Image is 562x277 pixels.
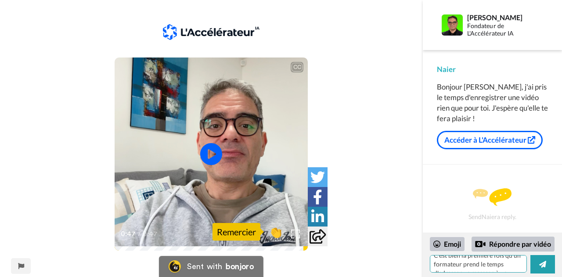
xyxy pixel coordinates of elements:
div: Reply by Video [475,239,486,249]
div: bonjoro [226,263,254,270]
div: Naier [437,64,548,75]
img: message.svg [473,188,512,206]
span: 👏 [265,225,287,239]
img: Bonjoro Logo [169,260,181,273]
div: Remercier [213,223,260,241]
div: Fondateur de L'Accélérateur IA [467,22,538,37]
div: [PERSON_NAME] [467,13,538,22]
div: CC [292,63,303,72]
div: Répondre par vidéo [472,237,555,252]
span: / [138,229,141,239]
span: 0:47 [143,229,158,239]
span: 0:47 [121,229,136,239]
button: 👏 [265,222,287,242]
div: Send Naier a reply. [435,180,550,228]
img: b2ef7ab1-1d75-49bb-bbb6-716a837dae3e [163,24,259,40]
div: Sent with [187,263,222,270]
img: Full screen [291,230,300,238]
a: Bonjoro LogoSent withbonjoro [159,256,263,277]
img: Profile Image [442,14,463,36]
div: Emoji [430,237,465,251]
div: Bonjour [PERSON_NAME], j'ai pris le temps d'enregistrer une vidéo rien que pour toi. J'espère qu'... [437,82,548,124]
textarea: Bonjour [PERSON_NAME], merci pour ton message 👍. C'est bien la première fois qu'un formateur pren... [430,255,527,273]
a: Accéder à L'Accélérateur [437,131,543,149]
